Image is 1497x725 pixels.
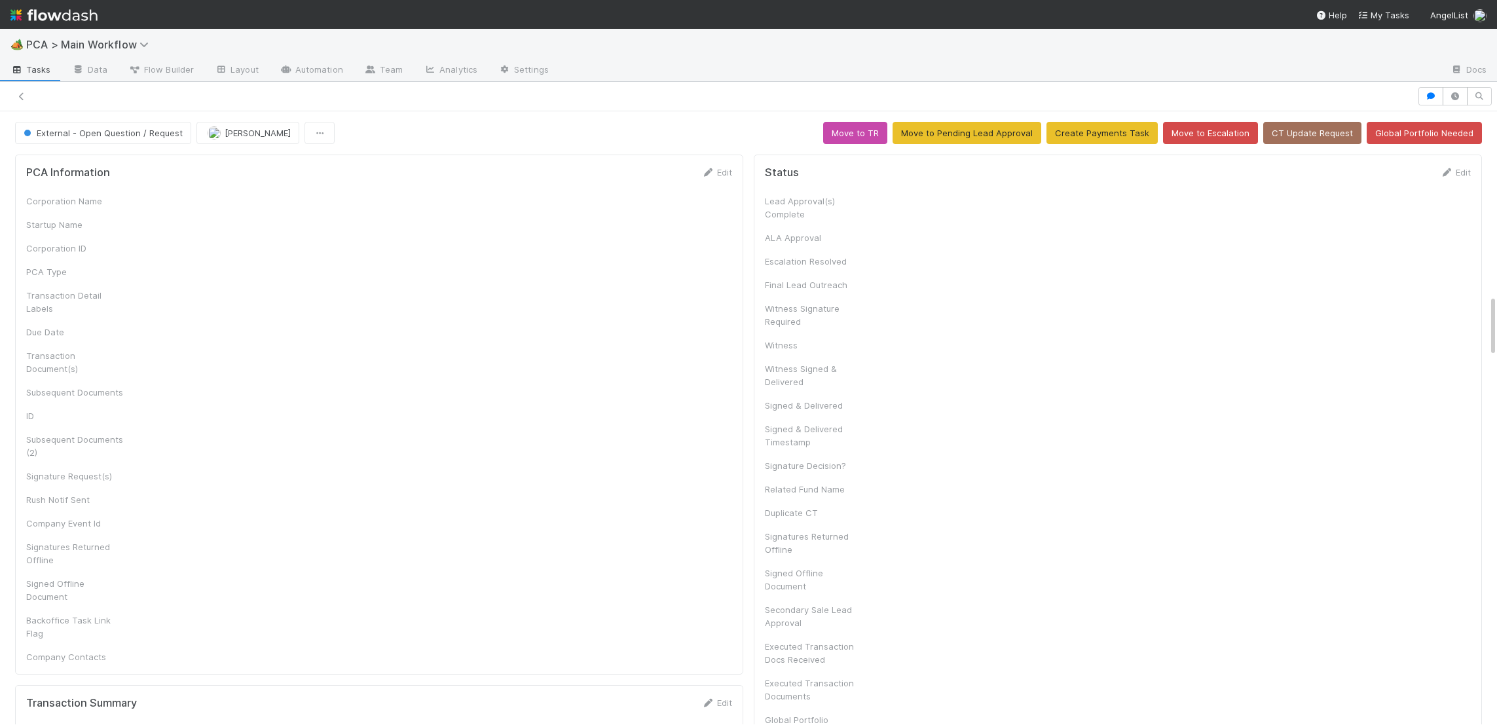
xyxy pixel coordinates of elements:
[701,167,732,177] a: Edit
[26,540,124,567] div: Signatures Returned Offline
[26,265,124,278] div: PCA Type
[1358,9,1409,22] a: My Tasks
[765,483,863,496] div: Related Fund Name
[765,422,863,449] div: Signed & Delivered Timestamp
[26,289,124,315] div: Transaction Detail Labels
[26,614,124,640] div: Backoffice Task Link Flag
[26,386,124,399] div: Subsequent Documents
[765,530,863,556] div: Signatures Returned Offline
[26,195,124,208] div: Corporation Name
[765,278,863,291] div: Final Lead Outreach
[204,60,269,81] a: Layout
[1358,10,1409,20] span: My Tasks
[62,60,118,81] a: Data
[765,339,863,352] div: Witness
[765,302,863,328] div: Witness Signature Required
[26,433,124,459] div: Subsequent Documents (2)
[354,60,413,81] a: Team
[269,60,354,81] a: Automation
[765,231,863,244] div: ALA Approval
[1046,122,1158,144] button: Create Payments Task
[1440,60,1497,81] a: Docs
[26,218,124,231] div: Startup Name
[765,640,863,666] div: Executed Transaction Docs Received
[1440,167,1471,177] a: Edit
[26,166,110,179] h5: PCA Information
[26,325,124,339] div: Due Date
[26,577,124,603] div: Signed Offline Document
[765,195,863,221] div: Lead Approval(s) Complete
[765,567,863,593] div: Signed Offline Document
[26,493,124,506] div: Rush Notif Sent
[26,349,124,375] div: Transaction Document(s)
[1473,9,1487,22] img: avatar_2bce2475-05ee-46d3-9413-d3901f5fa03f.png
[701,697,732,708] a: Edit
[10,63,51,76] span: Tasks
[15,122,191,144] button: External - Open Question / Request
[413,60,488,81] a: Analytics
[208,126,221,139] img: avatar_cd4e5e5e-3003-49e5-bc76-fd776f359de9.png
[26,38,155,51] span: PCA > Main Workflow
[765,399,863,412] div: Signed & Delivered
[26,409,124,422] div: ID
[1316,9,1347,22] div: Help
[26,697,137,710] h5: Transaction Summary
[1367,122,1482,144] button: Global Portfolio Needed
[765,677,863,703] div: Executed Transaction Documents
[765,362,863,388] div: Witness Signed & Delivered
[823,122,887,144] button: Move to TR
[26,242,124,255] div: Corporation ID
[21,128,183,138] span: External - Open Question / Request
[765,459,863,472] div: Signature Decision?
[1430,10,1468,20] span: AngelList
[488,60,559,81] a: Settings
[765,166,799,179] h5: Status
[765,506,863,519] div: Duplicate CT
[765,603,863,629] div: Secondary Sale Lead Approval
[10,39,24,50] span: 🏕️
[765,255,863,268] div: Escalation Resolved
[26,470,124,483] div: Signature Request(s)
[128,63,194,76] span: Flow Builder
[225,128,291,138] span: [PERSON_NAME]
[196,122,299,144] button: [PERSON_NAME]
[26,650,124,663] div: Company Contacts
[893,122,1041,144] button: Move to Pending Lead Approval
[10,4,98,26] img: logo-inverted-e16ddd16eac7371096b0.svg
[118,60,204,81] a: Flow Builder
[26,517,124,530] div: Company Event Id
[1163,122,1258,144] button: Move to Escalation
[1263,122,1361,144] button: CT Update Request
